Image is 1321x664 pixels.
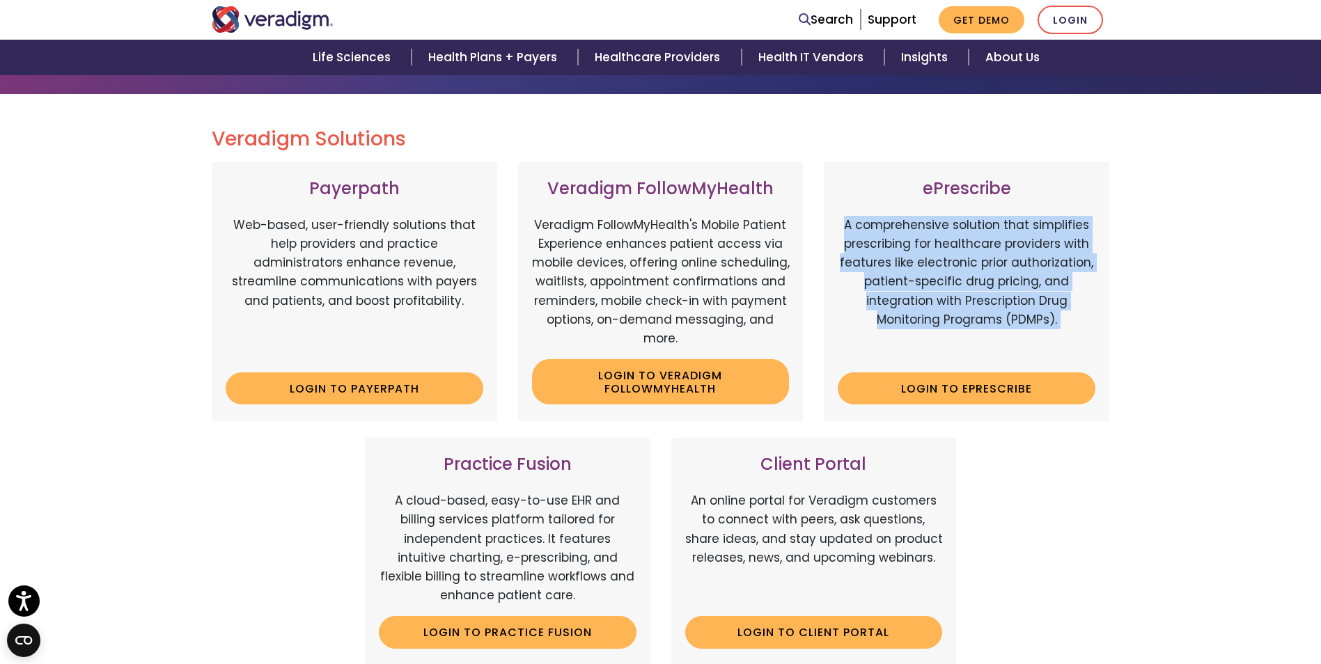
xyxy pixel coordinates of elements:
[868,11,916,28] a: Support
[226,179,483,199] h3: Payerpath
[412,40,578,75] a: Health Plans + Payers
[969,40,1056,75] a: About Us
[226,216,483,362] p: Web-based, user-friendly solutions that help providers and practice administrators enhance revenu...
[578,40,741,75] a: Healthcare Providers
[685,491,943,605] p: An online portal for Veradigm customers to connect with peers, ask questions, share ideas, and st...
[838,372,1095,404] a: Login to ePrescribe
[212,6,334,33] img: Veradigm logo
[838,179,1095,199] h3: ePrescribe
[296,40,412,75] a: Life Sciences
[742,40,884,75] a: Health IT Vendors
[532,359,790,404] a: Login to Veradigm FollowMyHealth
[532,216,790,348] p: Veradigm FollowMyHealth's Mobile Patient Experience enhances patient access via mobile devices, o...
[226,372,483,404] a: Login to Payerpath
[838,216,1095,362] p: A comprehensive solution that simplifies prescribing for healthcare providers with features like ...
[212,127,1110,151] h2: Veradigm Solutions
[379,454,636,475] h3: Practice Fusion
[799,10,853,29] a: Search
[379,491,636,605] p: A cloud-based, easy-to-use EHR and billing services platform tailored for independent practices. ...
[379,616,636,648] a: Login to Practice Fusion
[1038,6,1103,34] a: Login
[685,616,943,648] a: Login to Client Portal
[532,179,790,199] h3: Veradigm FollowMyHealth
[7,624,40,657] button: Open CMP widget
[685,454,943,475] h3: Client Portal
[884,40,969,75] a: Insights
[939,6,1024,33] a: Get Demo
